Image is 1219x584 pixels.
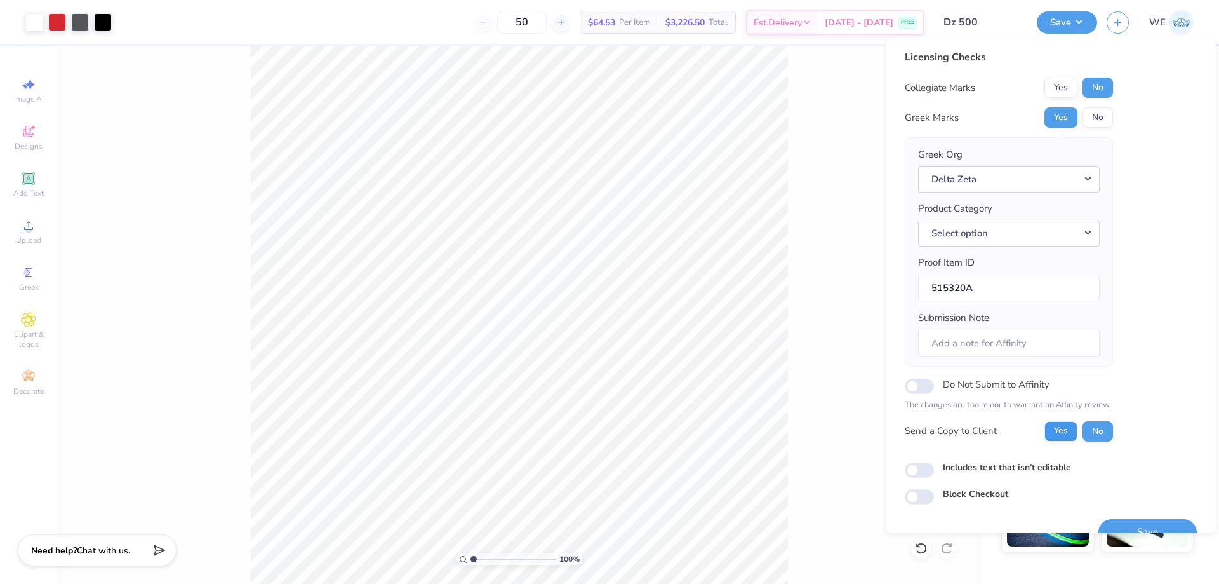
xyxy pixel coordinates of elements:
span: Greek [19,282,39,292]
strong: Need help? [31,545,77,557]
label: Submission Note [918,311,989,325]
span: Chat with us. [77,545,130,557]
a: WE [1149,10,1194,35]
span: Est. Delivery [754,16,802,29]
button: Yes [1044,421,1077,442]
span: Total [709,16,728,29]
span: $64.53 [588,16,615,29]
button: Select option [918,221,1100,247]
span: Upload [16,235,41,245]
div: Licensing Checks [905,50,1113,65]
button: Save [1037,11,1097,34]
label: Proof Item ID [918,255,975,270]
span: WE [1149,15,1166,30]
p: The changes are too minor to warrant an Affinity review. [905,399,1113,412]
span: Image AI [14,94,44,104]
span: $3,226.50 [665,16,705,29]
span: Per Item [619,16,650,29]
div: Greek Marks [905,111,959,125]
span: Clipart & logos [6,329,51,350]
label: Product Category [918,201,992,216]
img: Werrine Empeynado [1169,10,1194,35]
input: Untitled Design [934,10,1027,35]
button: Yes [1044,78,1077,98]
span: Decorate [13,386,44,397]
label: Do Not Submit to Affinity [943,376,1049,393]
button: No [1082,107,1113,128]
button: No [1082,78,1113,98]
span: 100 % [559,553,580,565]
span: Designs [15,141,43,151]
label: Includes text that isn't editable [943,461,1071,474]
div: Send a Copy to Client [905,424,997,438]
span: FREE [901,18,914,27]
label: Block Checkout [943,487,1008,501]
input: – – [497,11,547,34]
span: Add Text [13,188,44,198]
button: No [1082,421,1113,442]
button: Yes [1044,107,1077,128]
div: Collegiate Marks [905,81,975,95]
button: Delta Zeta [918,166,1100,193]
label: Greek Org [918,147,963,162]
button: Save [1098,519,1197,545]
span: [DATE] - [DATE] [825,16,893,29]
input: Add a note for Affinity [918,330,1100,357]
